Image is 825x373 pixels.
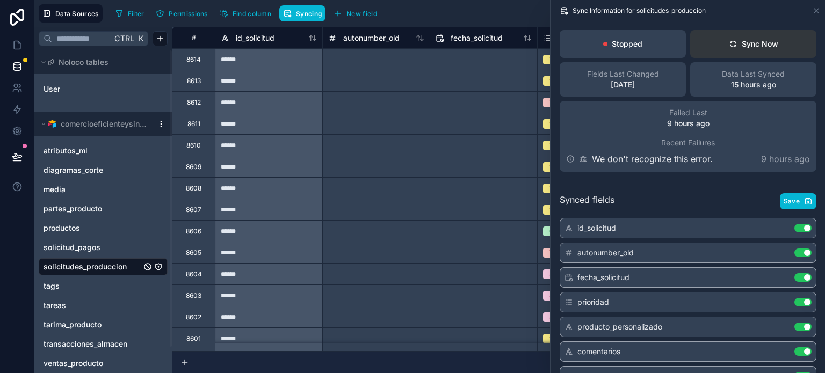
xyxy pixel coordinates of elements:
[44,358,103,369] span: ventas_producto
[59,57,108,68] span: Noloco tables
[549,184,577,193] div: 1 - Media
[44,281,60,291] span: tags
[592,152,713,165] p: We don't recognize this error.
[667,118,710,129] p: 9 hours ago
[216,5,275,21] button: Find column
[137,35,144,42] span: K
[39,239,168,256] div: solicitud_pagos
[549,162,577,172] div: 1 - Media
[549,76,577,86] div: 1 - Media
[39,162,168,179] div: diagramas_corte
[44,242,141,253] a: solicitud_pagos
[39,200,168,217] div: partes_producto
[39,181,168,198] div: media
[152,5,215,21] a: Permissions
[612,39,642,49] p: Stopped
[577,346,620,357] span: comentarios
[39,142,168,159] div: atributos_ml
[169,10,207,18] span: Permissions
[113,32,135,45] span: Ctrl
[186,184,201,193] div: 8608
[186,270,202,279] div: 8604
[731,79,776,90] p: 15 hours ago
[39,220,168,237] div: productos
[186,248,201,257] div: 8605
[44,165,141,175] a: diagramas_corte
[44,339,127,349] span: transacciones_almacen
[44,184,141,195] a: media
[279,5,330,21] a: Syncing
[44,203,102,214] span: partes_producto
[187,98,201,107] div: 8612
[577,321,662,332] span: producto_personalizado
[44,223,80,233] span: productos
[44,300,141,311] a: tareas
[186,163,201,171] div: 8609
[587,69,659,79] span: Fields Last Changed
[784,197,800,206] span: Save
[186,227,201,236] div: 8606
[44,223,141,233] a: productos
[187,120,200,128] div: 8611
[186,291,201,300] div: 8603
[48,120,56,128] img: Airtable Logo
[549,98,585,107] div: 7 - Extrema
[661,137,715,148] span: Recent Failures
[577,223,616,233] span: id_solicitud
[39,355,168,372] div: ventas_producto
[55,10,99,18] span: Data Sources
[180,34,207,42] div: #
[761,152,810,165] p: 9 hours ago
[549,312,597,322] div: 8 - Antes de la 1
[44,145,141,156] a: atributos_ml
[186,334,201,343] div: 8601
[690,30,816,58] button: Sync Now
[39,4,103,23] button: Data Sources
[44,300,66,311] span: tareas
[39,116,153,131] button: Airtable Logocomercioeficienteysingular
[44,319,141,330] a: tarima_producto
[39,335,168,353] div: transacciones_almacen
[39,297,168,314] div: tareas
[39,277,168,295] div: tags
[44,84,60,94] span: User
[577,272,629,283] span: fecha_solicitud
[128,10,144,18] span: Filter
[39,316,168,333] div: tarima_producto
[44,339,141,349] a: transacciones_almacen
[549,248,585,258] div: 7 - Extrema
[39,258,168,275] div: solicitudes_produccion
[44,261,127,272] span: solicitudes_produccion
[549,226,574,236] div: 0 - Baja
[549,269,597,279] div: 8 - Antes de la 1
[549,119,577,129] div: 1 - Media
[44,165,103,175] span: diagramas_corte
[330,5,381,21] button: New field
[296,10,322,18] span: Syncing
[346,10,377,18] span: New field
[343,33,400,43] span: autonumber_old
[549,334,577,343] div: 1 - Media
[549,291,597,301] div: 8 - Antes de la 1
[722,69,785,79] span: Data Last Synced
[44,261,141,272] a: solicitudes_produccion
[611,79,635,90] p: [DATE]
[44,145,88,156] span: atributos_ml
[573,6,706,15] span: Sync Information for solicitudes_produccion
[729,39,778,49] div: Sync Now
[233,10,271,18] span: Find column
[152,5,211,21] button: Permissions
[186,141,201,150] div: 8610
[186,206,201,214] div: 8607
[780,193,816,209] button: Save
[560,193,614,209] span: Synced fields
[236,33,274,43] span: id_solicitud
[61,119,148,129] span: comercioeficienteysingular
[44,203,141,214] a: partes_producto
[186,55,201,64] div: 8614
[39,55,161,70] button: Noloco tables
[44,184,66,195] span: media
[44,358,141,369] a: ventas_producto
[577,297,609,308] span: prioridad
[44,281,141,291] a: tags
